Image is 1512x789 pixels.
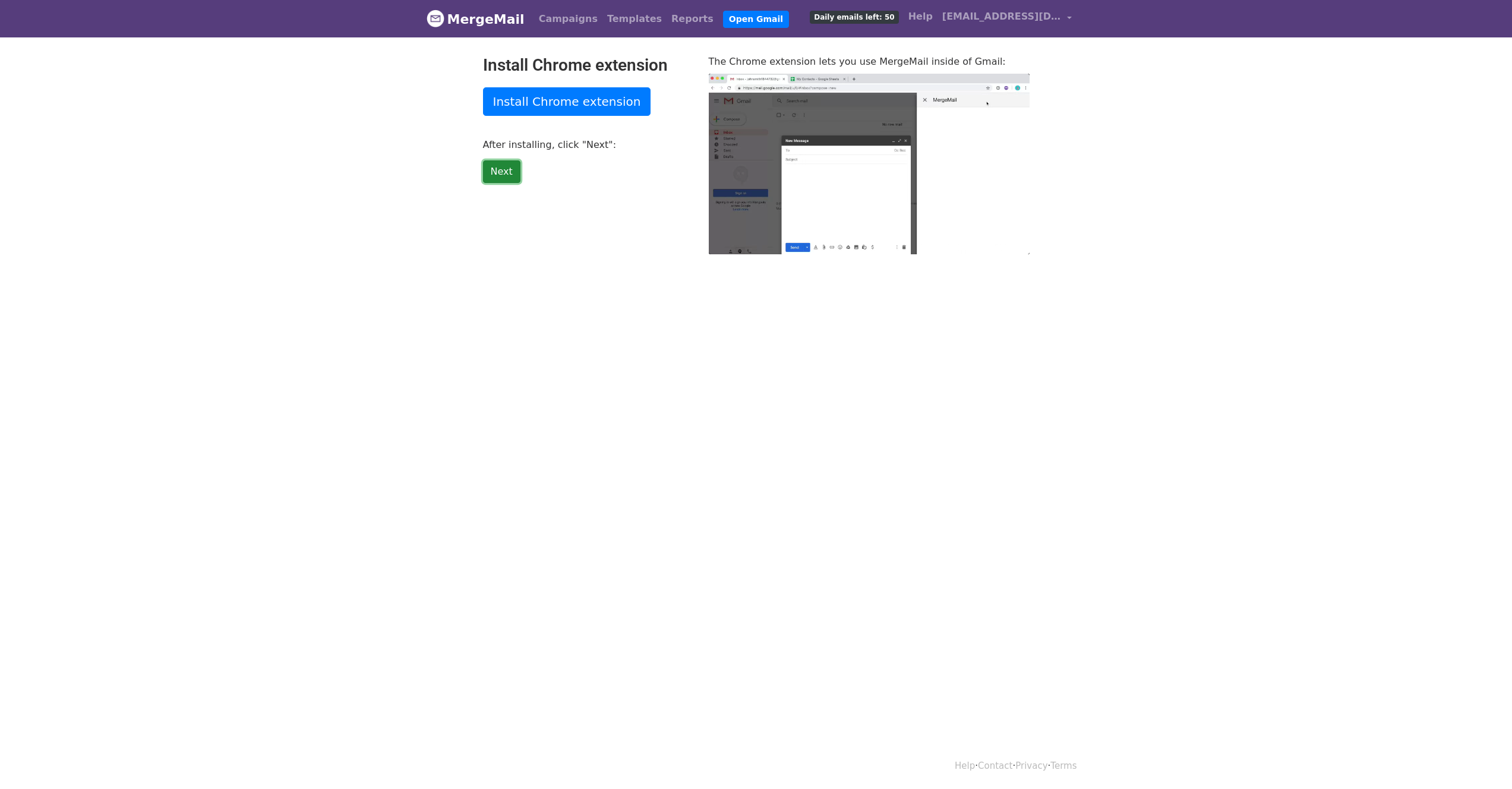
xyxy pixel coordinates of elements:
span: [EMAIL_ADDRESS][DOMAIN_NAME] [942,10,1061,24]
a: Privacy [1015,760,1047,771]
a: Daily emails left: 50 [805,5,903,29]
a: MergeMail [427,7,525,31]
a: Terms [1050,760,1077,771]
div: Chatwidget [1453,732,1512,789]
a: Help [904,5,937,29]
a: Open Gmail [723,11,789,28]
a: Templates [602,7,667,31]
a: [EMAIL_ADDRESS][DOMAIN_NAME] [937,5,1077,33]
a: Next [483,160,520,183]
p: The Chrome extension lets you use MergeMail inside of Gmail: [709,55,1030,68]
iframe: Chat Widget [1453,732,1512,789]
a: Campaigns [534,7,602,31]
p: After installing, click "Next": [483,138,691,151]
h2: Install Chrome extension [483,55,691,75]
span: Daily emails left: 50 [810,11,898,24]
a: Reports [667,7,718,31]
img: MergeMail logo [427,10,444,27]
a: Install Chrome extension [483,87,651,116]
a: Contact [978,760,1012,771]
a: Help [955,760,975,771]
